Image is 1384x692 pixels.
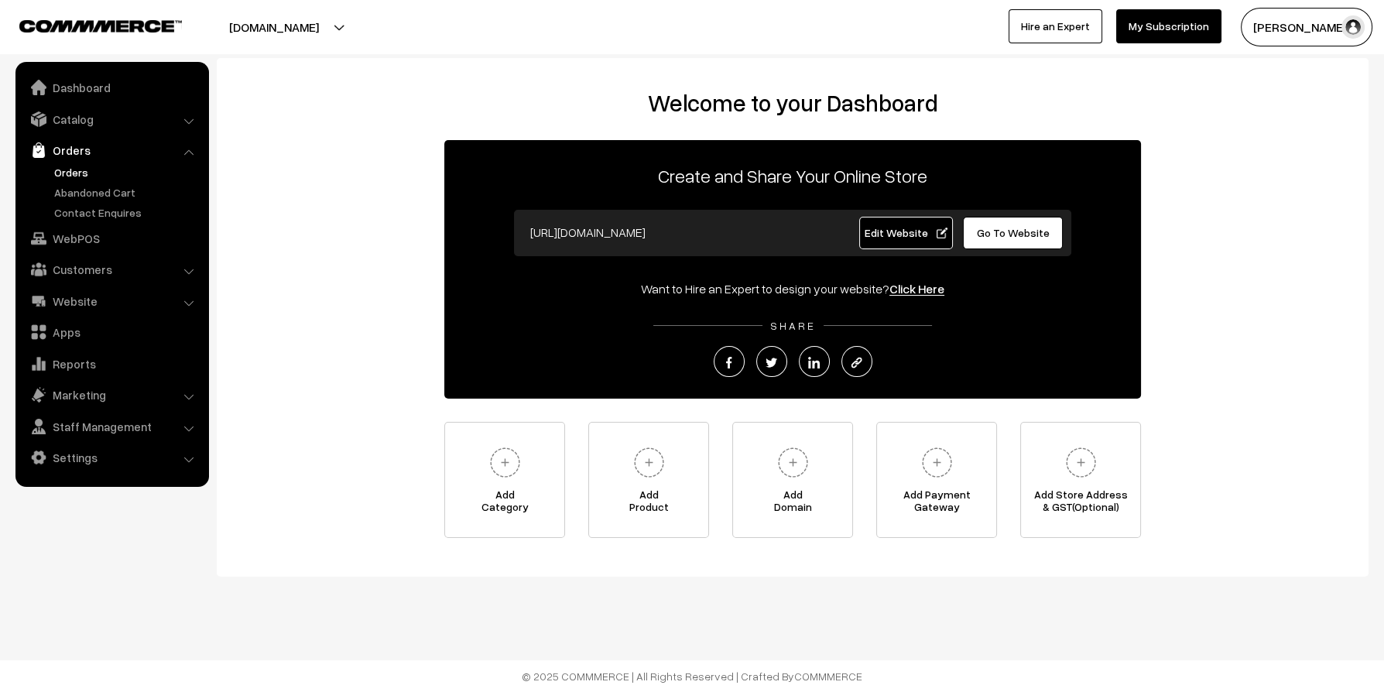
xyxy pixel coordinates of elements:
[19,105,204,133] a: Catalog
[589,488,708,519] span: Add Product
[19,224,204,252] a: WebPOS
[19,413,204,440] a: Staff Management
[19,287,204,315] a: Website
[876,422,997,538] a: Add PaymentGateway
[175,8,373,46] button: [DOMAIN_NAME]
[19,74,204,101] a: Dashboard
[445,488,564,519] span: Add Category
[444,162,1141,190] p: Create and Share Your Online Store
[628,441,670,484] img: plus.svg
[732,422,853,538] a: AddDomain
[19,255,204,283] a: Customers
[1341,15,1365,39] img: user
[19,350,204,378] a: Reports
[794,670,862,683] a: COMMMERCE
[19,136,204,164] a: Orders
[859,217,954,249] a: Edit Website
[772,441,814,484] img: plus.svg
[877,488,996,519] span: Add Payment Gateway
[444,422,565,538] a: AddCategory
[733,488,852,519] span: Add Domain
[19,381,204,409] a: Marketing
[1021,488,1140,519] span: Add Store Address & GST(Optional)
[50,204,204,221] a: Contact Enquires
[444,279,1141,298] div: Want to Hire an Expert to design your website?
[50,184,204,200] a: Abandoned Cart
[1009,9,1102,43] a: Hire an Expert
[1116,9,1221,43] a: My Subscription
[484,441,526,484] img: plus.svg
[1020,422,1141,538] a: Add Store Address& GST(Optional)
[588,422,709,538] a: AddProduct
[19,15,155,34] a: COMMMERCE
[865,226,947,239] span: Edit Website
[19,318,204,346] a: Apps
[916,441,958,484] img: plus.svg
[50,164,204,180] a: Orders
[977,226,1050,239] span: Go To Website
[232,89,1353,117] h2: Welcome to your Dashboard
[19,20,182,32] img: COMMMERCE
[762,319,824,332] span: SHARE
[889,281,944,296] a: Click Here
[1060,441,1102,484] img: plus.svg
[1241,8,1372,46] button: [PERSON_NAME]…
[963,217,1063,249] a: Go To Website
[19,444,204,471] a: Settings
